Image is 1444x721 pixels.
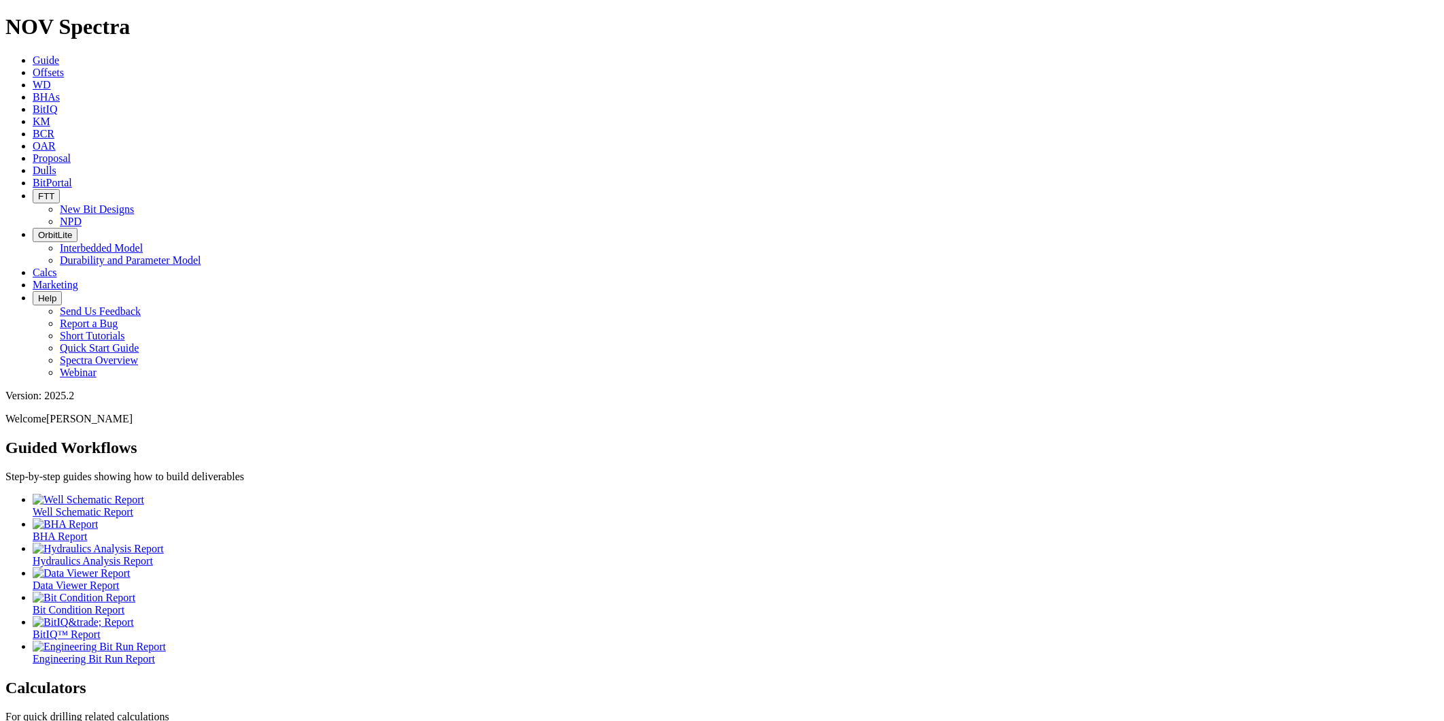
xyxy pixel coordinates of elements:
a: Durability and Parameter Model [60,254,201,266]
div: Version: 2025.2 [5,390,1439,402]
a: KM [33,116,50,127]
a: BHAs [33,91,60,103]
h2: Guided Workflows [5,439,1439,457]
span: Bit Condition Report [33,604,124,616]
a: Engineering Bit Run Report Engineering Bit Run Report [33,641,1439,665]
a: Bit Condition Report Bit Condition Report [33,592,1439,616]
span: [PERSON_NAME] [46,413,133,424]
span: Data Viewer Report [33,580,120,591]
a: Interbedded Model [60,242,143,254]
a: OAR [33,140,56,152]
a: Send Us Feedback [60,305,141,317]
a: Short Tutorials [60,330,125,341]
a: New Bit Designs [60,203,134,215]
span: Well Schematic Report [33,506,133,518]
a: Marketing [33,279,78,290]
img: Engineering Bit Run Report [33,641,166,653]
a: Spectra Overview [60,354,138,366]
span: BHA Report [33,531,87,542]
img: Hydraulics Analysis Report [33,543,164,555]
a: Well Schematic Report Well Schematic Report [33,494,1439,518]
a: Offsets [33,67,64,78]
span: FTT [38,191,54,201]
a: Guide [33,54,59,66]
a: WD [33,79,51,90]
span: BitIQ™ Report [33,628,101,640]
a: BitIQ [33,103,57,115]
span: Help [38,293,56,303]
img: BHA Report [33,518,98,531]
img: BitIQ&trade; Report [33,616,134,628]
span: OrbitLite [38,230,72,240]
h1: NOV Spectra [5,14,1439,39]
a: Calcs [33,267,57,278]
h2: Calculators [5,679,1439,697]
button: FTT [33,189,60,203]
a: BHA Report BHA Report [33,518,1439,542]
a: Hydraulics Analysis Report Hydraulics Analysis Report [33,543,1439,567]
a: BitIQ&trade; Report BitIQ™ Report [33,616,1439,640]
a: Webinar [60,367,97,378]
button: OrbitLite [33,228,78,242]
img: Bit Condition Report [33,592,135,604]
a: Quick Start Guide [60,342,139,354]
img: Data Viewer Report [33,567,131,580]
a: Proposal [33,152,71,164]
img: Well Schematic Report [33,494,144,506]
p: Step-by-step guides showing how to build deliverables [5,471,1439,483]
span: Hydraulics Analysis Report [33,555,153,567]
p: Welcome [5,413,1439,425]
a: BCR [33,128,54,139]
a: Data Viewer Report Data Viewer Report [33,567,1439,591]
a: BitPortal [33,177,72,188]
a: Dulls [33,165,56,176]
a: NPD [60,216,82,227]
span: Engineering Bit Run Report [33,653,155,665]
a: Report a Bug [60,318,118,329]
button: Help [33,291,62,305]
